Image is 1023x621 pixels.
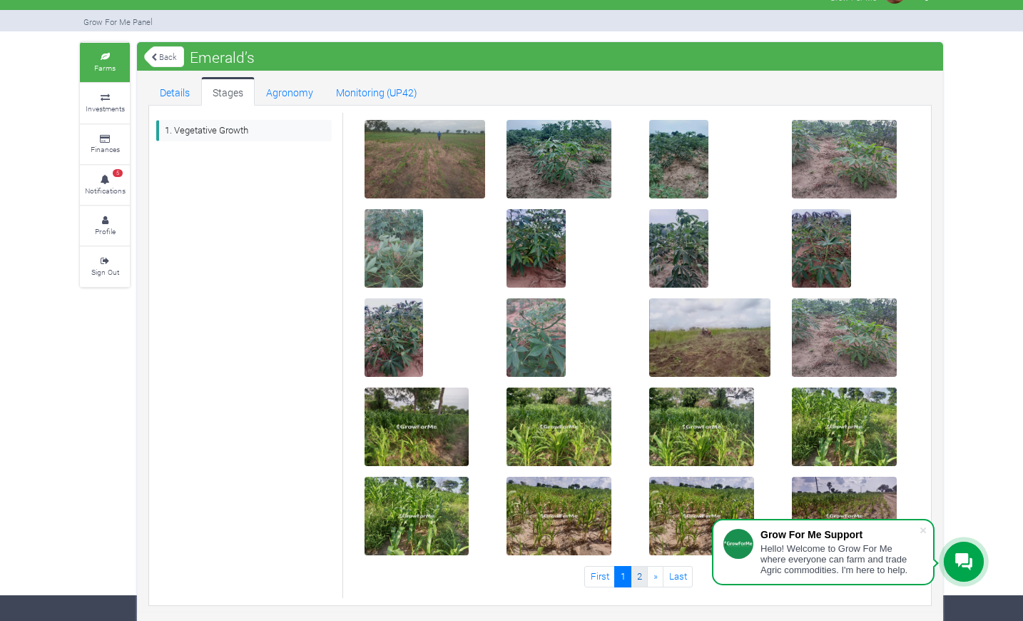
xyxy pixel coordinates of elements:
small: Farms [94,63,116,73]
small: Profile [95,226,116,236]
small: Sign Out [91,267,119,277]
small: Notifications [85,186,126,196]
a: 1 [614,566,631,587]
a: Sign Out [80,247,130,286]
a: Back [144,45,184,69]
small: Finances [91,144,120,154]
a: Stages [201,77,255,106]
a: 2 [631,566,648,587]
a: 1. Vegetative Growth [156,120,332,141]
small: Investments [86,103,125,113]
a: Agronomy [255,77,325,106]
span: » [653,570,658,582]
nav: Page Navigation [354,566,925,587]
div: Grow For Me Support [760,529,919,540]
a: 5 Notifications [80,166,130,205]
a: Investments [80,84,130,123]
a: Last [663,566,693,587]
span: Emerald’s [186,43,258,71]
small: Grow For Me Panel [83,16,153,27]
span: 5 [113,169,123,178]
a: Finances [80,125,130,164]
a: Profile [80,206,130,246]
a: First [584,566,615,587]
a: Monitoring (UP42) [325,77,429,106]
div: Hello! Welcome to Grow For Me where everyone can farm and trade Agric commodities. I'm here to help. [760,543,919,575]
a: Details [148,77,201,106]
a: Farms [80,43,130,82]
